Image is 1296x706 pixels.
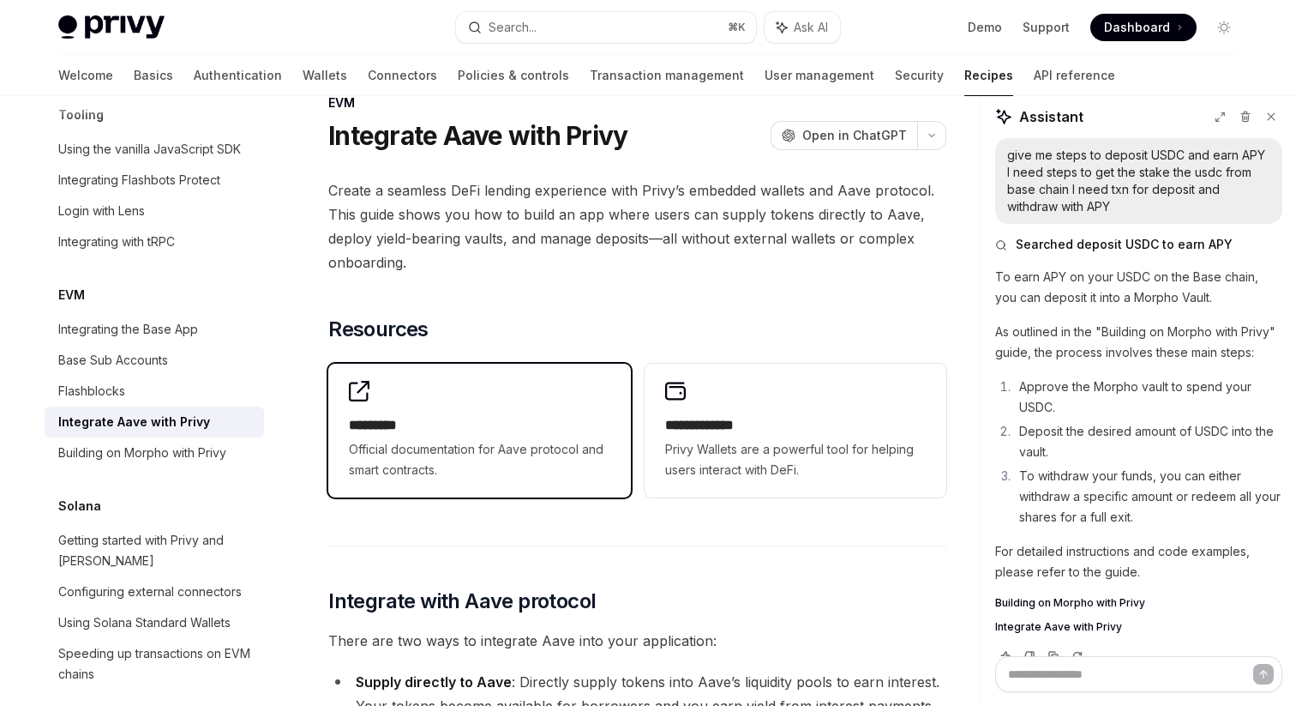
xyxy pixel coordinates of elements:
div: Integrate Aave with Privy [58,412,210,432]
div: Login with Lens [58,201,145,221]
a: Flashblocks [45,376,264,407]
div: Speeding up transactions on EVM chains [58,643,254,685]
li: Approve the Morpho vault to spend your USDC. [1014,377,1282,418]
span: Integrate Aave with Privy [995,620,1122,634]
span: Searched deposit USDC to earn APY [1016,236,1233,253]
a: Getting started with Privy and [PERSON_NAME] [45,525,264,576]
div: Building on Morpho with Privy [58,443,226,463]
a: Wallets [303,55,347,96]
a: Using Solana Standard Wallets [45,607,264,638]
div: EVM [328,94,946,112]
div: Configuring external connectors [58,582,242,602]
button: Toggle dark mode [1210,14,1238,41]
a: Policies & controls [458,55,569,96]
div: Integrating Flashbots Protect [58,170,220,190]
a: Integrating the Base App [45,314,264,345]
h1: Integrate Aave with Privy [328,120,627,151]
span: Privy Wallets are a powerful tool for helping users interact with DeFi. [665,439,926,480]
p: For detailed instructions and code examples, please refer to the guide. [995,541,1282,582]
span: ⌘ K [728,21,746,34]
span: There are two ways to integrate Aave into your application: [328,629,946,653]
a: Connectors [368,55,437,96]
span: Open in ChatGPT [802,127,907,144]
button: Search...⌘K [456,12,756,43]
a: Building on Morpho with Privy [45,437,264,468]
div: Integrating with tRPC [58,232,175,252]
a: Integrate Aave with Privy [45,407,264,437]
div: Getting started with Privy and [PERSON_NAME] [58,530,254,571]
a: Security [895,55,944,96]
a: Demo [968,19,1002,36]
a: API reference [1034,55,1115,96]
a: **** **** ***Privy Wallets are a powerful tool for helping users interact with DeFi. [645,364,946,498]
a: Speeding up transactions on EVM chains [45,638,264,690]
a: Building on Morpho with Privy [995,596,1282,610]
p: To earn APY on your USDC on the Base chain, you can deposit it into a Morpho Vault. [995,267,1282,308]
div: give me steps to deposit USDC and earn APY I need steps to get the stake the usdc from base chain... [1007,147,1270,215]
span: Building on Morpho with Privy [995,596,1145,610]
button: Ask AI [765,12,840,43]
a: Transaction management [590,55,744,96]
a: Login with Lens [45,196,264,226]
div: Integrating the Base App [58,319,198,340]
strong: Supply directly to Aave [356,673,512,691]
p: As outlined in the "Building on Morpho with Privy" guide, the process involves these main steps: [995,322,1282,363]
span: Integrate with Aave protocol [328,588,596,615]
a: Base Sub Accounts [45,345,264,376]
a: User management [765,55,874,96]
a: **** ****Official documentation for Aave protocol and smart contracts. [328,364,630,498]
h5: EVM [58,285,85,305]
li: To withdraw your funds, you can either withdraw a specific amount or redeem all your shares for a... [1014,466,1282,528]
div: Base Sub Accounts [58,350,168,371]
h5: Solana [58,496,101,516]
a: Integrating Flashbots Protect [45,165,264,196]
a: Dashboard [1090,14,1197,41]
div: Flashblocks [58,381,125,401]
span: Official documentation for Aave protocol and smart contracts. [349,439,609,480]
div: Search... [489,17,537,38]
a: Support [1023,19,1070,36]
a: Configuring external connectors [45,576,264,607]
a: Welcome [58,55,113,96]
a: Using the vanilla JavaScript SDK [45,134,264,165]
div: Using the vanilla JavaScript SDK [58,139,241,160]
div: Using Solana Standard Wallets [58,612,231,633]
a: Integrate Aave with Privy [995,620,1282,634]
span: Resources [328,316,429,343]
span: Create a seamless DeFi lending experience with Privy’s embedded wallets and Aave protocol. This g... [328,178,946,275]
button: Open in ChatGPT [771,121,917,150]
a: Basics [134,55,173,96]
a: Authentication [194,55,282,96]
button: Searched deposit USDC to earn APY [995,236,1282,253]
span: Dashboard [1104,19,1170,36]
button: Send message [1253,664,1274,685]
span: Ask AI [794,19,828,36]
a: Integrating with tRPC [45,226,264,257]
li: Deposit the desired amount of USDC into the vault. [1014,421,1282,462]
img: light logo [58,15,165,39]
span: Assistant [1019,106,1083,127]
a: Recipes [964,55,1013,96]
